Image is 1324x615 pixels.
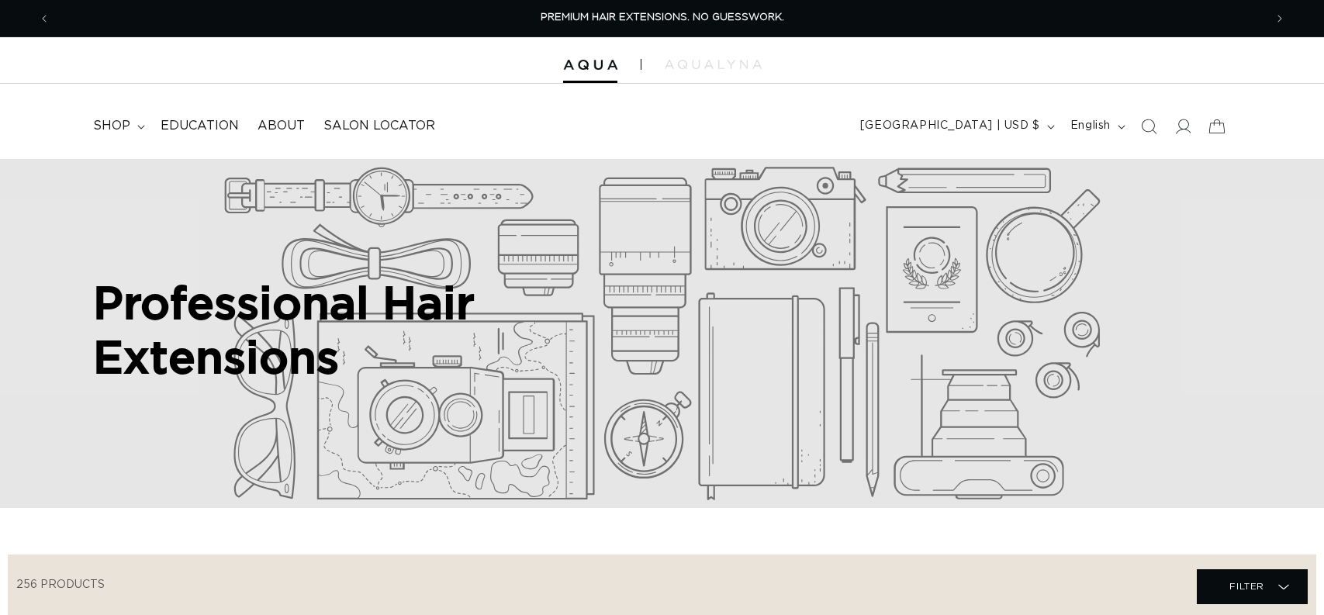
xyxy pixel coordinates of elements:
span: English [1070,118,1111,134]
button: Next announcement [1263,4,1297,33]
span: Education [161,118,239,134]
span: 256 products [16,579,105,590]
span: Salon Locator [323,118,435,134]
img: aqualyna.com [665,60,762,69]
button: English [1061,112,1132,141]
a: Education [151,109,248,143]
span: Filter [1229,572,1264,601]
summary: shop [84,109,151,143]
span: [GEOGRAPHIC_DATA] | USD $ [860,118,1040,134]
span: PREMIUM HAIR EXTENSIONS. NO GUESSWORK. [541,12,784,22]
button: [GEOGRAPHIC_DATA] | USD $ [851,112,1061,141]
a: Salon Locator [314,109,444,143]
h2: Professional Hair Extensions [93,275,683,383]
span: shop [93,118,130,134]
summary: Filter [1197,569,1308,604]
summary: Search [1132,109,1166,143]
img: Aqua Hair Extensions [563,60,617,71]
span: About [258,118,305,134]
a: About [248,109,314,143]
button: Previous announcement [27,4,61,33]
